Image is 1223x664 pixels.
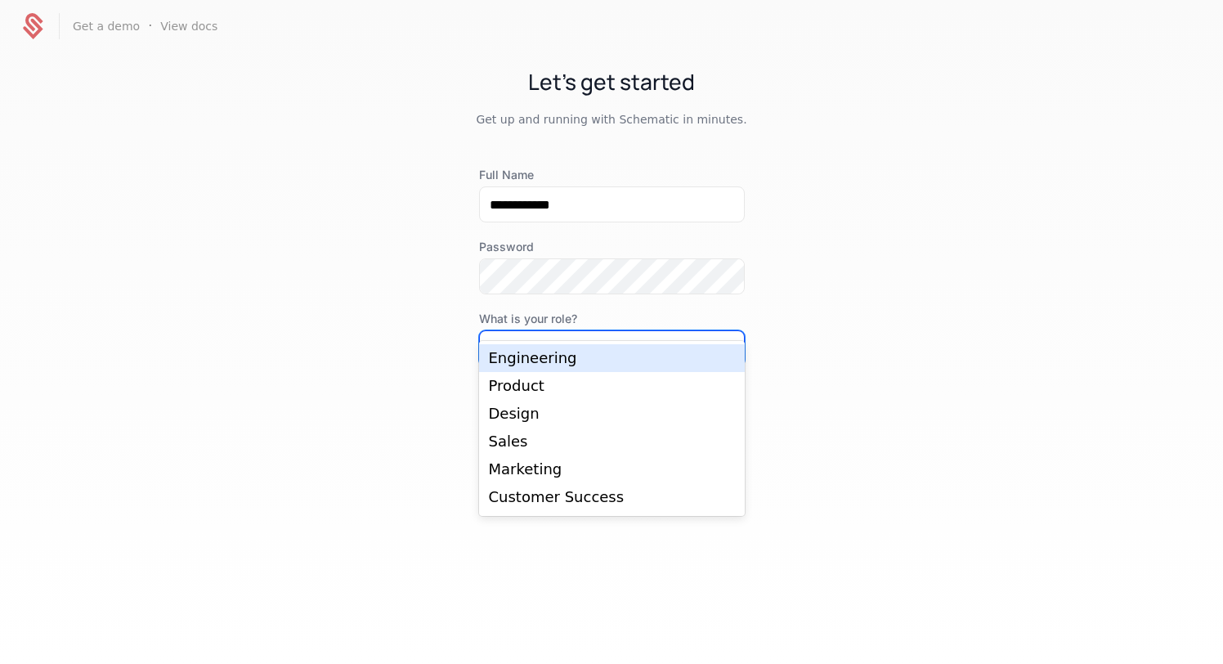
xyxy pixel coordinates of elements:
[489,462,735,477] div: Marketing
[73,18,140,34] a: Get a demo
[489,406,735,421] div: Design
[160,18,217,34] a: View docs
[148,16,152,36] span: ·
[479,311,745,327] span: What is your role?
[489,351,735,366] div: Engineering
[489,490,735,505] div: Customer Success
[489,434,735,449] div: Sales
[479,239,745,255] label: Password
[489,379,735,393] div: Product
[479,167,745,183] label: Full Name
